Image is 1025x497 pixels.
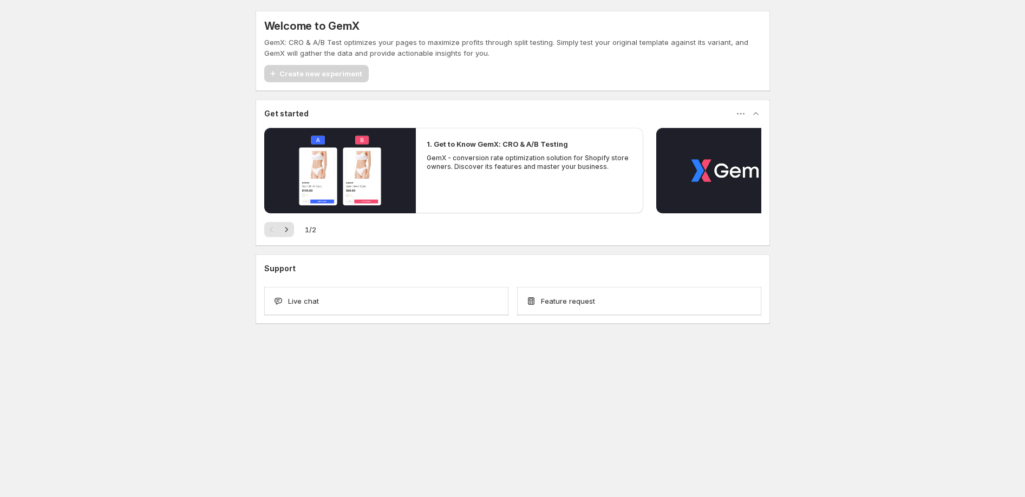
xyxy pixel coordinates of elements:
h3: Support [264,263,296,274]
h2: 1. Get to Know GemX: CRO & A/B Testing [427,139,568,149]
p: GemX - conversion rate optimization solution for Shopify store owners. Discover its features and ... [427,154,632,171]
h5: Welcome to GemX [264,19,360,32]
span: 1 / 2 [305,224,316,235]
span: Live chat [288,296,319,306]
p: GemX: CRO & A/B Test optimizes your pages to maximize profits through split testing. Simply test ... [264,37,761,58]
span: Feature request [541,296,595,306]
h3: Get started [264,108,309,119]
